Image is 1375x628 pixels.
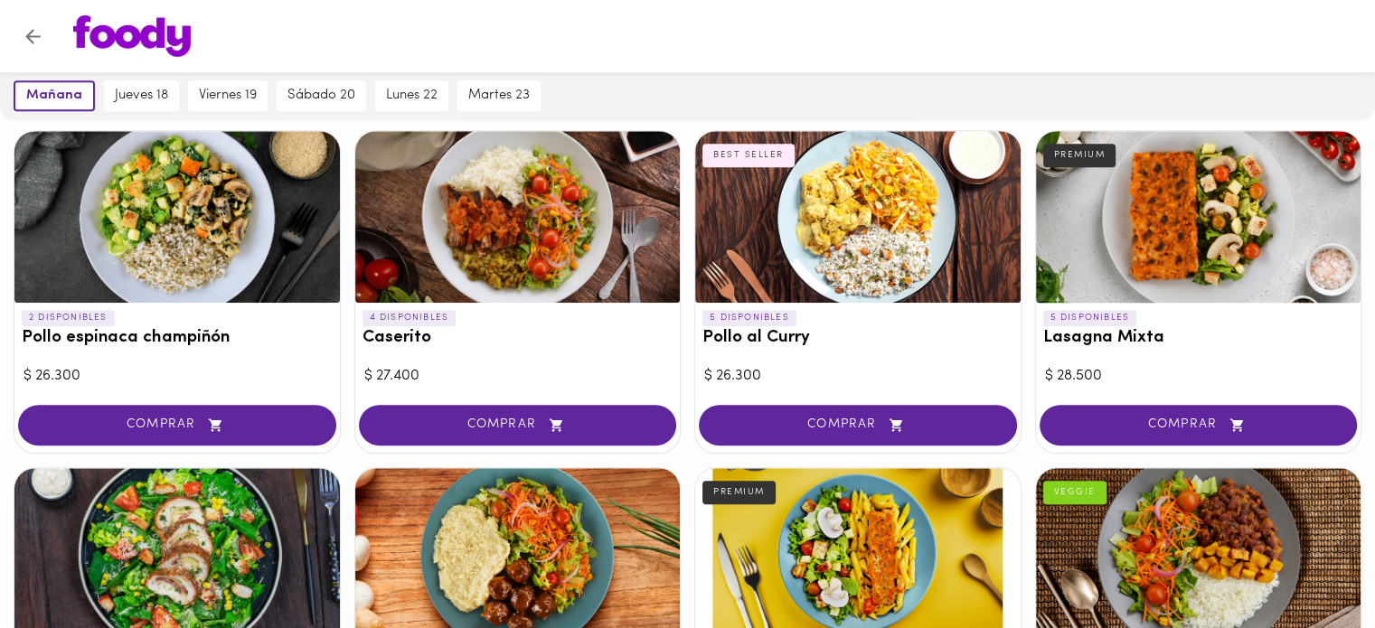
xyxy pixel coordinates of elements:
[468,88,530,104] span: martes 23
[41,417,314,433] span: COMPRAR
[721,417,994,433] span: COMPRAR
[1040,405,1358,445] button: COMPRAR
[18,405,336,445] button: COMPRAR
[359,405,677,445] button: COMPRAR
[702,144,795,167] div: BEST SELLER
[381,417,655,433] span: COMPRAR
[363,310,457,326] p: 4 DISPONIBLES
[699,405,1017,445] button: COMPRAR
[1270,523,1357,610] iframe: Messagebird Livechat Widget
[363,329,673,348] h3: Caserito
[14,131,340,303] div: Pollo espinaca champiñón
[364,366,672,387] div: $ 27.400
[24,366,331,387] div: $ 26.300
[188,80,268,111] button: viernes 19
[11,14,55,59] button: Volver
[1043,310,1137,326] p: 5 DISPONIBLES
[115,88,168,104] span: jueves 18
[704,366,1012,387] div: $ 26.300
[73,15,191,57] img: logo.png
[199,88,257,104] span: viernes 19
[22,329,333,348] h3: Pollo espinaca champiñón
[26,88,82,104] span: mañana
[14,80,95,111] button: mañana
[1043,481,1107,504] div: VEGGIE
[375,80,448,111] button: lunes 22
[702,329,1013,348] h3: Pollo al Curry
[1036,131,1361,303] div: Lasagna Mixta
[702,310,796,326] p: 5 DISPONIBLES
[1062,417,1335,433] span: COMPRAR
[287,88,355,104] span: sábado 20
[386,88,438,104] span: lunes 22
[1045,366,1352,387] div: $ 28.500
[355,131,681,303] div: Caserito
[1043,329,1354,348] h3: Lasagna Mixta
[702,481,776,504] div: PREMIUM
[695,131,1021,303] div: Pollo al Curry
[104,80,179,111] button: jueves 18
[457,80,541,111] button: martes 23
[277,80,366,111] button: sábado 20
[1043,144,1116,167] div: PREMIUM
[22,310,115,326] p: 2 DISPONIBLES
